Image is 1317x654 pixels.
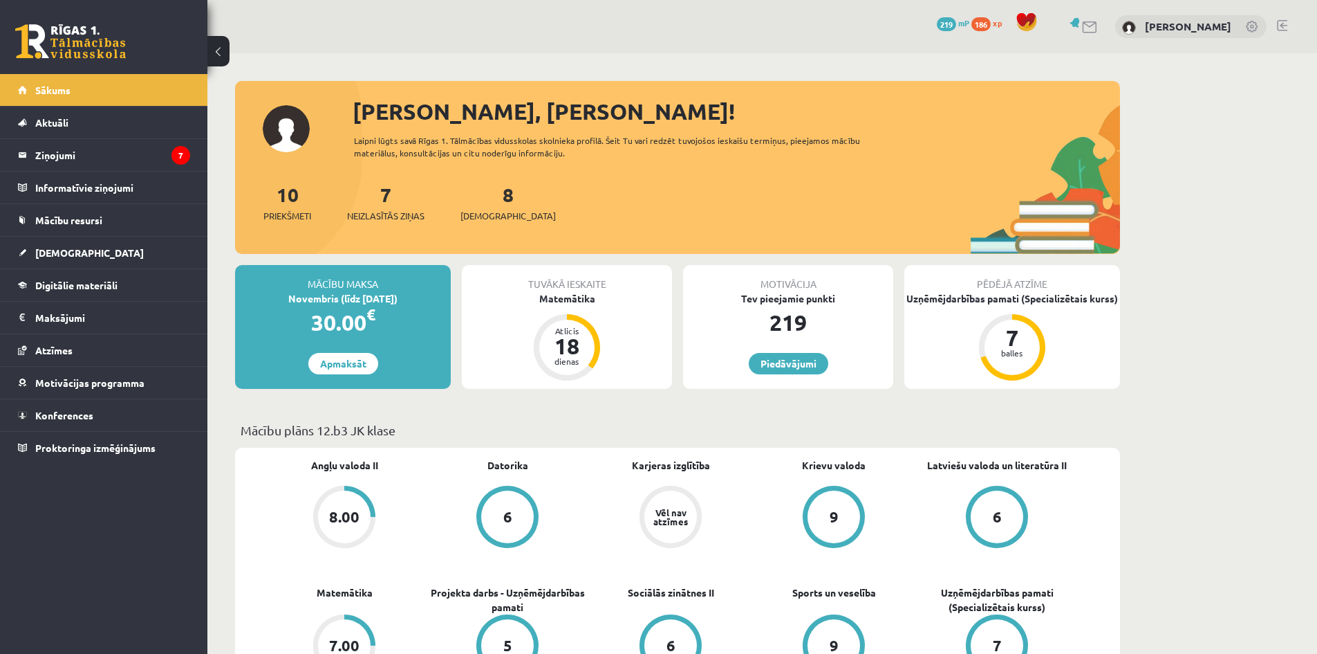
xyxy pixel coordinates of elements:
[235,291,451,306] div: Novembris (līdz [DATE])
[311,458,378,473] a: Angļu valoda II
[354,134,885,159] div: Laipni lūgts savā Rīgas 1. Tālmācības vidusskolas skolnieka profilā. Šeit Tu vari redzēt tuvojošo...
[426,585,589,615] a: Projekta darbs - Uzņēmējdarbības pamati
[460,182,556,223] a: 8[DEMOGRAPHIC_DATA]
[915,585,1078,615] a: Uzņēmējdarbības pamati (Specializētais kurss)
[546,327,588,335] div: Atlicis
[937,17,969,28] a: 219 mP
[993,509,1002,525] div: 6
[347,182,424,223] a: 7Neizlasītās ziņas
[18,432,190,464] a: Proktoringa izmēģinājums
[460,209,556,223] span: [DEMOGRAPHIC_DATA]
[35,279,118,291] span: Digitālie materiāli
[503,509,512,525] div: 6
[666,638,675,653] div: 6
[927,458,1067,473] a: Latviešu valoda un literatūra II
[18,237,190,269] a: [DEMOGRAPHIC_DATA]
[589,486,752,551] a: Vēl nav atzīmes
[18,302,190,334] a: Maksājumi
[749,353,828,374] a: Piedāvājumi
[329,638,359,653] div: 7.00
[366,305,375,325] span: €
[503,638,512,653] div: 5
[487,458,528,473] a: Datorika
[263,209,311,223] span: Priekšmeti
[971,17,1009,28] a: 186 xp
[18,172,190,203] a: Informatīvie ziņojumi
[462,291,672,306] div: Matemātika
[308,353,378,374] a: Apmaksāt
[18,269,190,301] a: Digitālie materiāli
[235,306,451,339] div: 30.00
[18,399,190,431] a: Konferences
[35,376,144,389] span: Motivācijas programma
[18,139,190,171] a: Ziņojumi7
[904,265,1120,291] div: Pēdējā atzīme
[651,508,690,526] div: Vēl nav atzīmes
[18,107,190,138] a: Aktuāli
[683,265,893,291] div: Motivācija
[35,246,144,259] span: [DEMOGRAPHIC_DATA]
[802,458,866,473] a: Krievu valoda
[235,265,451,291] div: Mācību maksa
[18,74,190,106] a: Sākums
[263,486,426,551] a: 8.00
[35,214,102,226] span: Mācību resursi
[546,335,588,357] div: 18
[683,291,893,306] div: Tev pieejamie punkti
[35,344,73,356] span: Atzīmes
[628,585,714,600] a: Sociālās zinātnes II
[915,486,1078,551] a: 6
[792,585,876,600] a: Sports un veselība
[1145,19,1231,33] a: [PERSON_NAME]
[991,349,1033,357] div: balles
[752,486,915,551] a: 9
[904,291,1120,383] a: Uzņēmējdarbības pamati (Specializētais kurss) 7 balles
[426,486,589,551] a: 6
[35,139,190,171] legend: Ziņojumi
[317,585,373,600] a: Matemātika
[18,367,190,399] a: Motivācijas programma
[462,291,672,383] a: Matemātika Atlicis 18 dienas
[171,146,190,165] i: 7
[993,638,1002,653] div: 7
[353,95,1120,128] div: [PERSON_NAME], [PERSON_NAME]!
[35,302,190,334] legend: Maksājumi
[958,17,969,28] span: mP
[683,306,893,339] div: 219
[993,17,1002,28] span: xp
[35,409,93,421] span: Konferences
[937,17,956,31] span: 219
[632,458,710,473] a: Karjeras izglītība
[263,182,311,223] a: 10Priekšmeti
[347,209,424,223] span: Neizlasītās ziņas
[35,116,68,129] span: Aktuāli
[1122,21,1136,35] img: Dmitrijs Zaharovs
[546,357,588,365] div: dienas
[971,17,991,31] span: 186
[904,291,1120,306] div: Uzņēmējdarbības pamati (Specializētais kurss)
[35,172,190,203] legend: Informatīvie ziņojumi
[329,509,359,525] div: 8.00
[830,638,839,653] div: 9
[35,84,71,96] span: Sākums
[991,327,1033,349] div: 7
[830,509,839,525] div: 9
[35,442,156,454] span: Proktoringa izmēģinājums
[15,24,126,59] a: Rīgas 1. Tālmācības vidusskola
[18,334,190,366] a: Atzīmes
[18,204,190,236] a: Mācību resursi
[462,265,672,291] div: Tuvākā ieskaite
[241,421,1114,439] p: Mācību plāns 12.b3 JK klase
